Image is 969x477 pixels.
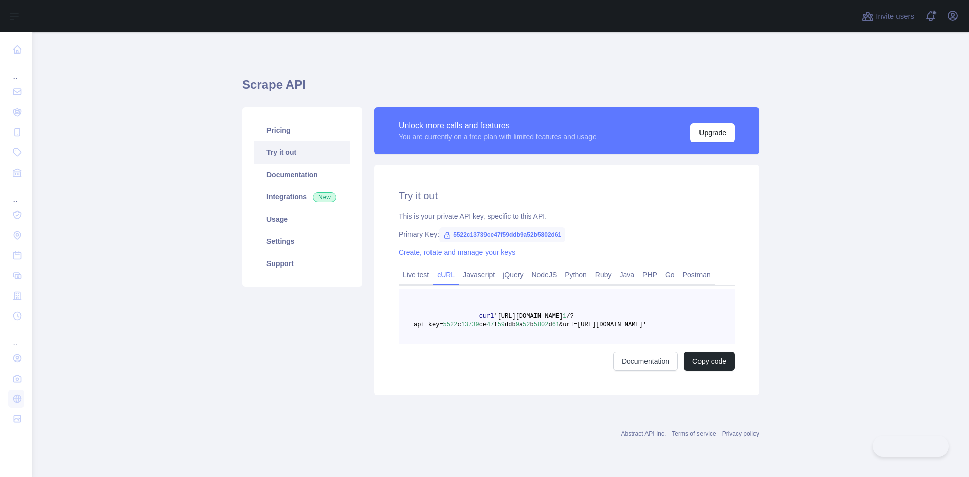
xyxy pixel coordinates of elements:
[563,313,566,320] span: 1
[399,267,433,283] a: Live test
[498,321,505,328] span: 59
[873,436,949,457] iframe: Toggle Customer Support
[433,267,459,283] a: cURL
[530,321,533,328] span: b
[457,321,461,328] span: c
[523,321,530,328] span: 52
[313,192,336,202] span: New
[494,321,497,328] span: f
[399,132,597,142] div: You are currently on a free plan with limited features and usage
[479,321,487,328] span: ce
[519,321,523,328] span: a
[254,164,350,186] a: Documentation
[679,267,715,283] a: Postman
[876,11,914,22] span: Invite users
[613,352,678,371] a: Documentation
[672,430,716,437] a: Terms of service
[534,321,549,328] span: 5802
[399,120,597,132] div: Unlock more calls and features
[8,327,24,347] div: ...
[399,229,735,239] div: Primary Key:
[242,77,759,101] h1: Scrape API
[254,252,350,275] a: Support
[559,321,647,328] span: &url=[URL][DOMAIN_NAME]'
[494,313,563,320] span: '[URL][DOMAIN_NAME]
[549,321,552,328] span: d
[439,227,565,242] span: 5522c13739ce47f59ddb9a52b5802d61
[527,267,561,283] a: NodeJS
[661,267,679,283] a: Go
[443,321,458,328] span: 5522
[399,211,735,221] div: This is your private API key, specific to this API.
[399,189,735,203] h2: Try it out
[505,321,516,328] span: ddb
[690,123,735,142] button: Upgrade
[461,321,479,328] span: 13739
[561,267,591,283] a: Python
[638,267,661,283] a: PHP
[254,119,350,141] a: Pricing
[254,186,350,208] a: Integrations New
[254,230,350,252] a: Settings
[722,430,759,437] a: Privacy policy
[684,352,735,371] button: Copy code
[459,267,499,283] a: Javascript
[616,267,639,283] a: Java
[516,321,519,328] span: 9
[499,267,527,283] a: jQuery
[254,141,350,164] a: Try it out
[552,321,559,328] span: 61
[8,184,24,204] div: ...
[8,61,24,81] div: ...
[399,248,515,256] a: Create, rotate and manage your keys
[254,208,350,230] a: Usage
[479,313,494,320] span: curl
[591,267,616,283] a: Ruby
[621,430,666,437] a: Abstract API Inc.
[487,321,494,328] span: 47
[859,8,917,24] button: Invite users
